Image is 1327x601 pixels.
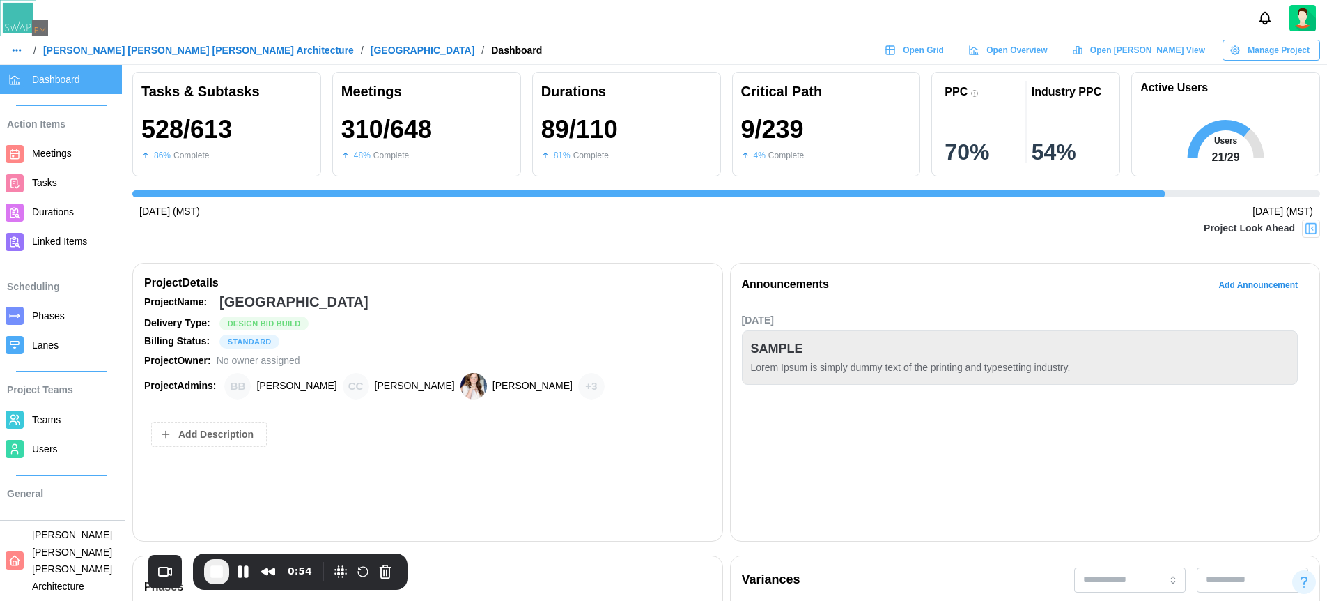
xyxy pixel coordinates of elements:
span: Durations [32,206,74,218]
div: Durations [541,81,712,102]
div: Brian Baldwin [224,373,251,400]
div: 48 % [354,149,371,162]
div: Variances [742,570,800,590]
a: [PERSON_NAME] [PERSON_NAME] [PERSON_NAME] Architecture [43,45,354,55]
div: Phases [144,579,717,596]
div: 86 % [154,149,171,162]
div: Lorem Ipsum is simply dummy text of the printing and typesetting industry. [751,360,1289,376]
div: Meetings [341,81,512,102]
div: PPC [945,85,968,98]
span: [PERSON_NAME] [PERSON_NAME] [PERSON_NAME] Architecture [32,529,112,592]
span: Open Overview [986,40,1047,60]
div: Complete [373,149,409,162]
div: Critical Path [741,81,912,102]
div: Complete [573,149,609,162]
div: Complete [768,149,804,162]
a: Open Grid [878,40,954,61]
span: Tasks [32,177,57,188]
button: Add Description [151,422,267,447]
div: 4 % [754,149,766,162]
div: Dashboard [491,45,542,55]
div: No owner assigned [217,353,300,369]
div: / [361,45,364,55]
div: SAMPLE [751,340,803,359]
div: Billing Status: [144,334,214,349]
span: Phases [32,310,65,321]
button: Manage Project [1223,40,1320,61]
strong: Project Owner: [144,355,211,366]
div: [PERSON_NAME] [375,379,455,394]
div: Complete [173,149,209,162]
div: Project Look Ahead [1204,221,1295,236]
span: Teams [32,414,61,425]
div: 89 / 110 [541,116,618,144]
div: [DATE] (MST) [1252,204,1313,220]
div: Tasks & Subtasks [141,81,312,102]
img: Project Look Ahead Button [1304,222,1318,236]
strong: Project Admins: [144,380,216,391]
span: Open [PERSON_NAME] View [1090,40,1205,60]
span: Add Announcement [1218,275,1298,295]
div: [GEOGRAPHIC_DATA] [219,291,368,313]
a: Open Overview [961,40,1058,61]
img: Heather Bemis [460,373,487,400]
div: [DATE] (MST) [139,204,200,220]
span: Design Bid Build [228,317,301,330]
div: 310 / 648 [341,116,432,144]
span: Open Grid [903,40,944,60]
div: 54 % [1032,141,1107,163]
div: / [33,45,36,55]
a: Zulqarnain Khalil [1289,5,1316,31]
span: STANDARD [228,335,272,348]
a: [GEOGRAPHIC_DATA] [371,45,475,55]
span: Add Description [178,423,254,446]
button: Notifications [1253,6,1277,30]
div: + 3 [578,373,605,400]
h1: Active Users [1140,81,1208,96]
button: Add Announcement [1208,275,1308,296]
span: Linked Items [32,236,87,247]
div: [PERSON_NAME] [492,379,573,394]
div: Chris Cosenza [343,373,369,400]
img: 2Q== [1289,5,1316,31]
div: [PERSON_NAME] [256,379,336,394]
span: Meetings [32,148,72,159]
div: 528 / 613 [141,116,232,144]
div: 81 % [554,149,571,162]
span: Lanes [32,340,59,351]
span: Manage Project [1248,40,1310,60]
span: Users [32,443,58,455]
div: / [481,45,484,55]
div: [DATE] [742,313,1298,328]
div: Delivery Type: [144,316,214,331]
div: 70 % [945,141,1020,163]
div: Project Details [144,275,711,292]
div: Announcements [742,276,829,294]
span: Dashboard [32,74,80,85]
a: Open [PERSON_NAME] View [1065,40,1216,61]
div: Project Name: [144,295,214,310]
div: Industry PPC [1032,85,1101,98]
div: 9 / 239 [741,116,804,144]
